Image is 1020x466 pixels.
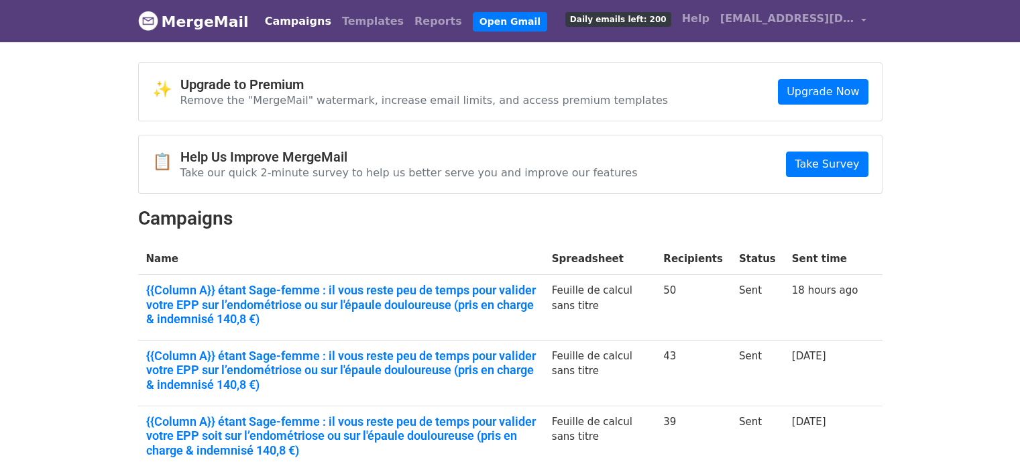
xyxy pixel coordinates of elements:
a: Open Gmail [473,12,547,32]
img: MergeMail logo [138,11,158,31]
a: Help [677,5,715,32]
th: Status [731,243,784,275]
h2: Campaigns [138,207,883,230]
a: {{Column A}} étant Sage-femme : il vous reste peu de temps pour valider votre EPP soit sur l’endo... [146,414,536,458]
a: Daily emails left: 200 [560,5,677,32]
span: 📋 [152,152,180,172]
td: 43 [655,340,731,406]
td: Sent [731,340,784,406]
a: [DATE] [792,416,826,428]
p: Remove the "MergeMail" watermark, increase email limits, and access premium templates [180,93,669,107]
th: Sent time [784,243,866,275]
p: Take our quick 2-minute survey to help us better serve you and improve our features [180,166,638,180]
td: Feuille de calcul sans titre [544,275,656,341]
span: ✨ [152,80,180,99]
a: Campaigns [260,8,337,35]
a: {{Column A}} étant Sage-femme : il vous reste peu de temps pour valider votre EPP sur l’endométri... [146,349,536,392]
h4: Help Us Improve MergeMail [180,149,638,165]
td: Feuille de calcul sans titre [544,340,656,406]
td: Sent [731,275,784,341]
th: Recipients [655,243,731,275]
a: Reports [409,8,467,35]
a: [EMAIL_ADDRESS][DOMAIN_NAME] [715,5,872,37]
a: [DATE] [792,350,826,362]
td: 50 [655,275,731,341]
a: 18 hours ago [792,284,858,296]
th: Name [138,243,544,275]
a: Templates [337,8,409,35]
a: MergeMail [138,7,249,36]
span: [EMAIL_ADDRESS][DOMAIN_NAME] [720,11,854,27]
th: Spreadsheet [544,243,656,275]
h4: Upgrade to Premium [180,76,669,93]
a: Take Survey [786,152,868,177]
a: Upgrade Now [778,79,868,105]
span: Daily emails left: 200 [565,12,671,27]
a: {{Column A}} étant Sage-femme : il vous reste peu de temps pour valider votre EPP sur l’endométri... [146,283,536,327]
